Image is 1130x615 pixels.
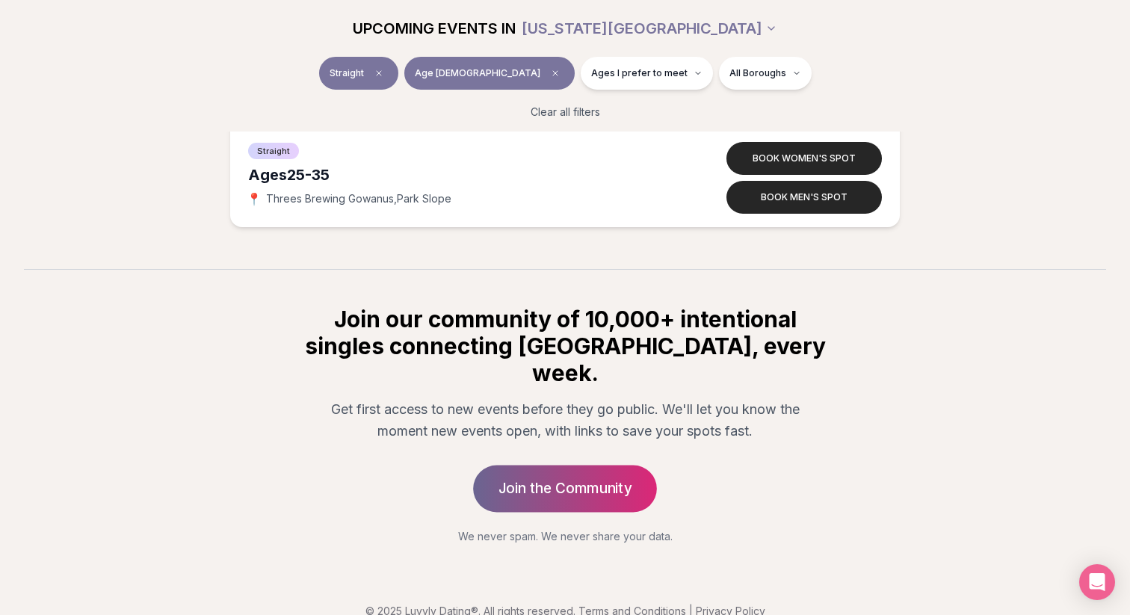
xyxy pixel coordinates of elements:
[370,64,388,82] span: Clear event type filter
[473,465,657,512] a: Join the Community
[581,57,713,90] button: Ages I prefer to meet
[522,96,609,129] button: Clear all filters
[353,18,516,39] span: UPCOMING EVENTS IN
[719,57,812,90] button: All Boroughs
[729,67,786,79] span: All Boroughs
[522,12,777,45] button: [US_STATE][GEOGRAPHIC_DATA]
[404,57,575,90] button: Age [DEMOGRAPHIC_DATA]Clear age
[314,398,816,442] p: Get first access to new events before they go public. We'll let you know the moment new events op...
[248,143,299,159] span: Straight
[266,191,451,206] span: Threes Brewing Gowanus , Park Slope
[415,67,540,79] span: Age [DEMOGRAPHIC_DATA]
[1079,564,1115,600] div: Open Intercom Messenger
[546,64,564,82] span: Clear age
[248,193,260,205] span: 📍
[591,67,688,79] span: Ages I prefer to meet
[302,529,828,544] p: We never spam. We never share your data.
[248,164,670,185] div: Ages 25-35
[726,181,882,214] button: Book men's spot
[726,142,882,175] button: Book women's spot
[319,57,398,90] button: StraightClear event type filter
[330,67,364,79] span: Straight
[302,306,828,386] h2: Join our community of 10,000+ intentional singles connecting [GEOGRAPHIC_DATA], every week.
